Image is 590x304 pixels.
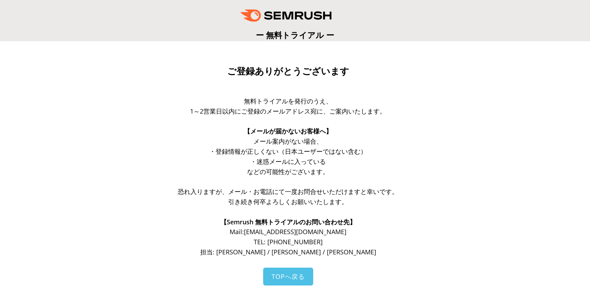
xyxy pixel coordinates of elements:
[247,167,329,176] span: などの可能性がございます。
[230,227,346,236] span: Mail: [EMAIL_ADDRESS][DOMAIN_NAME]
[244,97,332,105] span: 無料トライアルを発行のうえ、
[227,66,349,77] span: ご登録ありがとうございます
[190,107,386,115] span: 1～2営業日以内にご登録のメールアドレス宛に、ご案内いたします。
[178,187,398,196] span: 恐れ入りますが、メール・お電話にて一度お問合せいただけますと幸いです。
[220,218,356,226] span: 【Semrush 無料トライアルのお問い合わせ先】
[263,268,313,285] a: TOPへ戻る
[253,137,323,145] span: メール案内がない場合、
[244,127,332,135] span: 【メールが届かないお客様へ】
[209,147,367,155] span: ・登録情報が正しくない（日本ユーザーではない含む）
[228,197,348,206] span: 引き続き何卒よろしくお願いいたします。
[256,29,334,41] span: ー 無料トライアル ー
[272,272,305,281] span: TOPへ戻る
[200,248,376,256] span: 担当: [PERSON_NAME] / [PERSON_NAME] / [PERSON_NAME]
[254,238,323,246] span: TEL: [PHONE_NUMBER]
[250,157,326,166] span: ・迷惑メールに入っている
